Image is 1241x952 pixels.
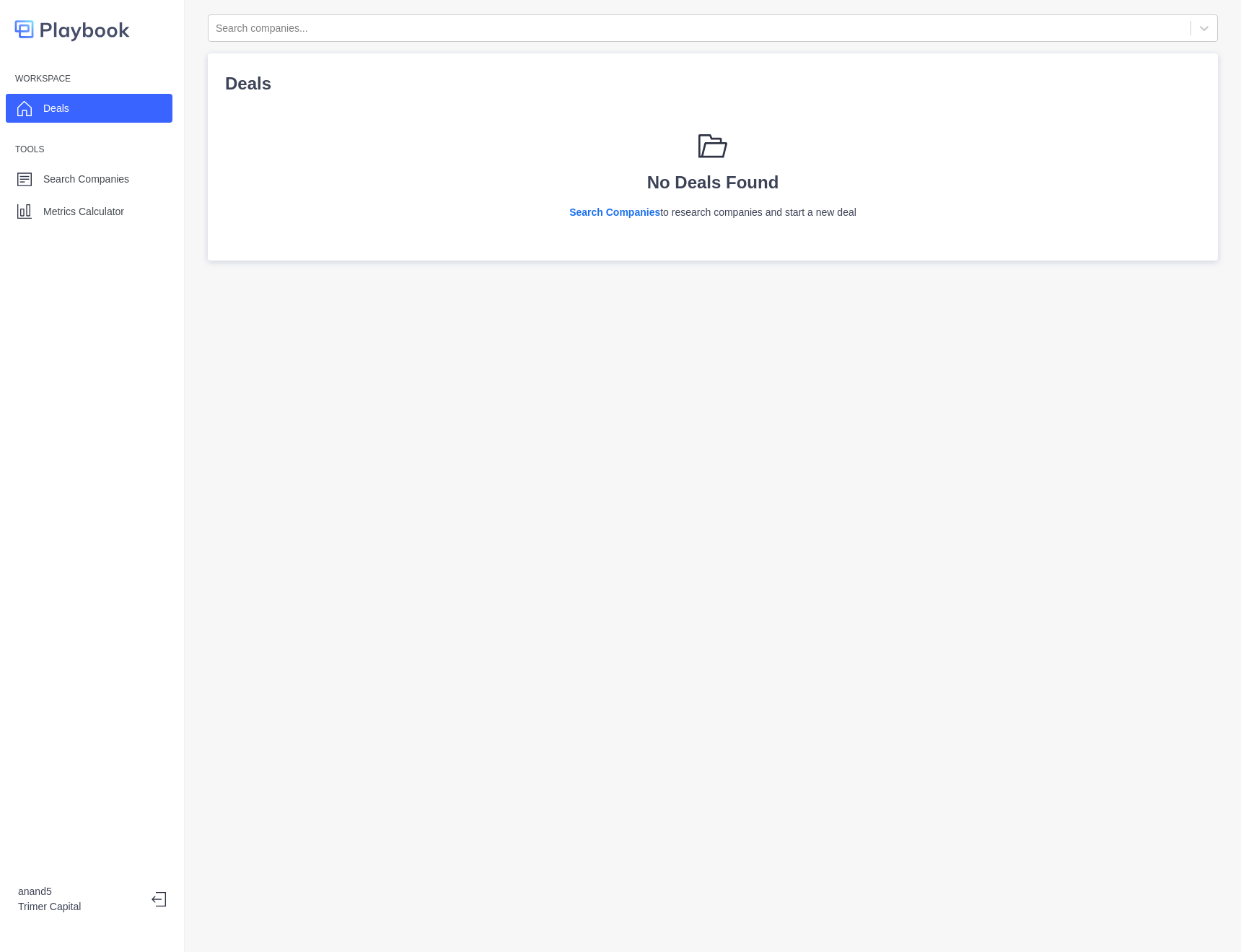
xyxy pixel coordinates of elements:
p: Metrics Calculator [43,204,124,219]
a: Search Companies [569,206,660,218]
h4: No Deals Found [248,172,1178,193]
p: Search Companies [43,172,129,187]
p: Deals [43,101,69,116]
p: Trimer Capital [18,899,140,914]
p: Deals [225,71,1201,97]
p: to research companies and start a new deal [248,205,1178,220]
img: logo-colored [14,14,130,44]
p: anand5 [18,884,140,899]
